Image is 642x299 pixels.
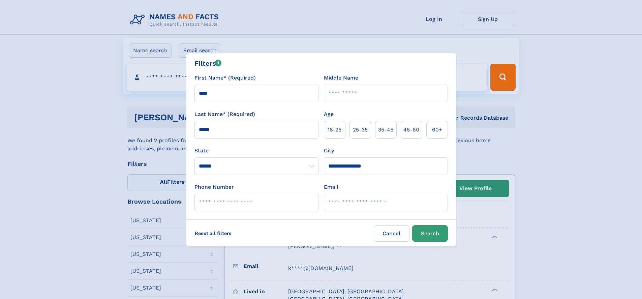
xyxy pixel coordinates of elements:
label: First Name* (Required) [194,74,256,82]
label: Middle Name [324,74,358,82]
span: 60+ [432,126,442,134]
span: 45‑60 [403,126,419,134]
label: Email [324,183,338,191]
label: State [194,147,318,155]
button: Search [412,225,448,242]
span: 18‑25 [328,126,341,134]
label: Reset all filters [190,225,236,241]
label: Phone Number [194,183,234,191]
span: 35‑45 [378,126,393,134]
label: Age [324,110,334,118]
label: City [324,147,334,155]
div: Filters [194,58,222,68]
label: Cancel [374,225,409,242]
label: Last Name* (Required) [194,110,255,118]
span: 25‑35 [353,126,368,134]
